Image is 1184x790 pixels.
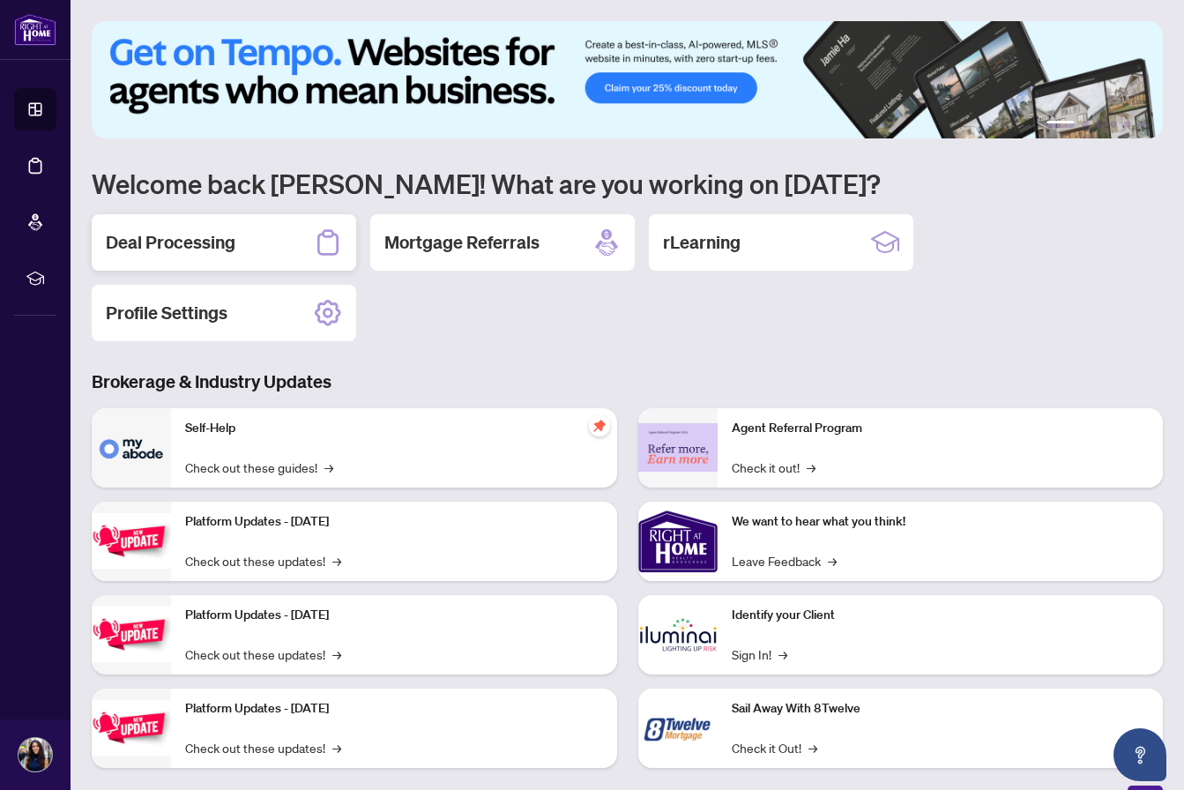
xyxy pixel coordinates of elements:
p: Identify your Client [732,606,1150,625]
h2: Profile Settings [106,301,227,325]
img: Platform Updates - July 8, 2025 [92,607,171,662]
p: Platform Updates - [DATE] [185,699,603,719]
a: Check out these guides!→ [185,458,333,477]
a: Check it out!→ [732,458,815,477]
button: 3 [1096,121,1103,128]
a: Check out these updates!→ [185,645,341,664]
img: We want to hear what you think! [638,502,718,581]
button: 2 [1082,121,1089,128]
img: Identify your Client [638,595,718,674]
p: Platform Updates - [DATE] [185,606,603,625]
button: 6 [1138,121,1145,128]
p: We want to hear what you think! [732,512,1150,532]
button: Open asap [1113,728,1166,781]
span: → [332,551,341,570]
h2: Deal Processing [106,230,235,255]
span: → [828,551,837,570]
span: → [332,645,341,664]
span: → [324,458,333,477]
button: 1 [1046,121,1075,128]
p: Self-Help [185,419,603,438]
img: Agent Referral Program [638,423,718,472]
img: Self-Help [92,408,171,488]
img: logo [14,13,56,46]
p: Sail Away With 8Twelve [732,699,1150,719]
h3: Brokerage & Industry Updates [92,369,1163,394]
h1: Welcome back [PERSON_NAME]! What are you working on [DATE]? [92,167,1163,200]
button: 5 [1124,121,1131,128]
a: Leave Feedback→ [732,551,837,570]
span: → [332,738,341,757]
span: → [807,458,815,477]
h2: Mortgage Referrals [384,230,540,255]
img: Profile Icon [19,738,52,771]
img: Platform Updates - June 23, 2025 [92,700,171,756]
a: Check out these updates!→ [185,738,341,757]
a: Check it Out!→ [732,738,817,757]
a: Check out these updates!→ [185,551,341,570]
h2: rLearning [663,230,741,255]
span: pushpin [589,415,610,436]
a: Sign In!→ [732,645,787,664]
p: Agent Referral Program [732,419,1150,438]
span: → [778,645,787,664]
span: → [808,738,817,757]
img: Slide 0 [92,21,1163,138]
button: 4 [1110,121,1117,128]
p: Platform Updates - [DATE] [185,512,603,532]
img: Platform Updates - July 21, 2025 [92,513,171,569]
img: Sail Away With 8Twelve [638,689,718,768]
